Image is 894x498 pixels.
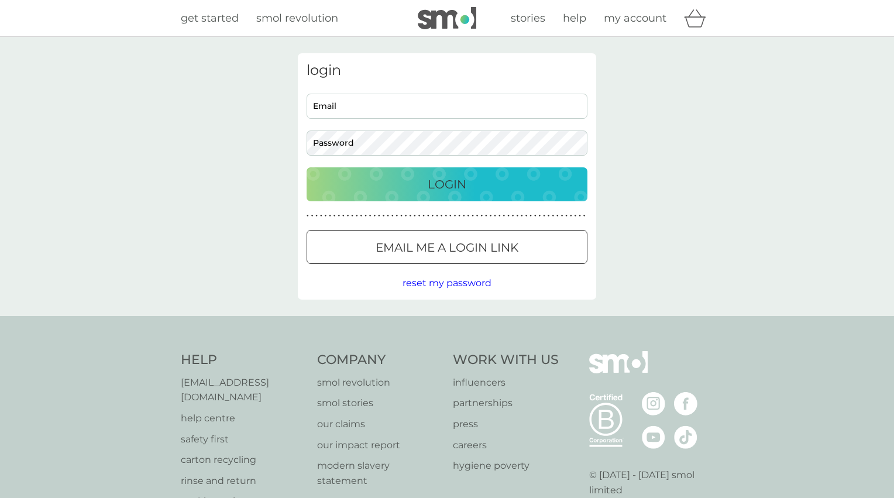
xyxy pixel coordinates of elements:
[338,213,340,219] p: ●
[453,351,559,369] h4: Work With Us
[333,213,336,219] p: ●
[445,213,447,219] p: ●
[490,213,492,219] p: ●
[507,213,510,219] p: ●
[467,213,470,219] p: ●
[458,213,460,219] p: ●
[365,213,367,219] p: ●
[347,213,349,219] p: ●
[351,213,353,219] p: ●
[317,417,442,432] a: our claims
[604,10,666,27] a: my account
[476,213,479,219] p: ●
[454,213,456,219] p: ●
[589,351,648,391] img: smol
[383,213,385,219] p: ●
[548,213,550,219] p: ●
[503,213,506,219] p: ●
[307,230,587,264] button: Email me a login link
[181,351,305,369] h4: Help
[511,12,545,25] span: stories
[674,425,697,449] img: visit the smol Tiktok page
[453,396,559,411] a: partnerships
[604,12,666,25] span: my account
[315,213,318,219] p: ●
[436,213,438,219] p: ●
[409,213,411,219] p: ●
[494,213,496,219] p: ●
[181,12,239,25] span: get started
[311,213,314,219] p: ●
[511,10,545,27] a: stories
[181,473,305,489] p: rinse and return
[317,438,442,453] a: our impact report
[405,213,407,219] p: ●
[418,213,421,219] p: ●
[181,10,239,27] a: get started
[563,12,586,25] span: help
[432,213,434,219] p: ●
[543,213,545,219] p: ●
[556,213,559,219] p: ●
[422,213,425,219] p: ●
[360,213,363,219] p: ●
[317,458,442,488] a: modern slavery statement
[387,213,389,219] p: ●
[512,213,514,219] p: ●
[463,213,465,219] p: ●
[400,213,403,219] p: ●
[534,213,537,219] p: ●
[453,458,559,473] p: hygiene poverty
[181,411,305,426] a: help centre
[453,375,559,390] a: influencers
[307,62,587,79] h3: login
[539,213,541,219] p: ●
[516,213,518,219] p: ●
[441,213,443,219] p: ●
[498,213,501,219] p: ●
[575,213,577,219] p: ●
[579,213,581,219] p: ●
[378,213,380,219] p: ●
[181,432,305,447] a: safety first
[521,213,523,219] p: ●
[317,375,442,390] a: smol revolution
[449,213,452,219] p: ●
[325,213,327,219] p: ●
[485,213,487,219] p: ●
[453,417,559,432] a: press
[427,213,429,219] p: ●
[317,396,442,411] a: smol stories
[307,213,309,219] p: ●
[403,277,491,289] span: reset my password
[589,468,714,497] p: © [DATE] - [DATE] smol limited
[583,213,586,219] p: ●
[472,213,474,219] p: ●
[376,238,518,257] p: Email me a login link
[480,213,483,219] p: ●
[529,213,532,219] p: ●
[570,213,572,219] p: ●
[642,392,665,415] img: visit the smol Instagram page
[453,438,559,453] a: careers
[642,425,665,449] img: visit the smol Youtube page
[396,213,398,219] p: ●
[561,213,563,219] p: ●
[391,213,394,219] p: ●
[181,375,305,405] a: [EMAIL_ADDRESS][DOMAIN_NAME]
[369,213,372,219] p: ●
[373,213,376,219] p: ●
[563,10,586,27] a: help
